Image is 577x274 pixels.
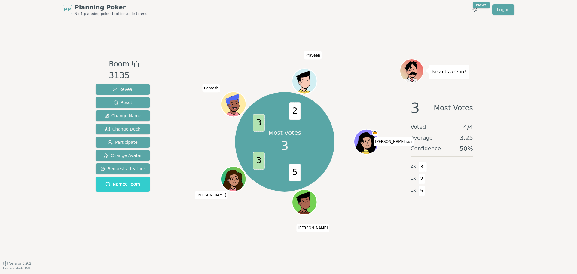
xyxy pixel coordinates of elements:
[411,101,420,115] span: 3
[469,4,480,15] button: New!
[96,124,150,134] button: Change Deck
[463,123,473,131] span: 4 / 4
[304,51,322,60] span: Click to change your name
[405,141,412,143] span: (you)
[203,84,220,93] span: Click to change your name
[96,137,150,148] button: Participate
[434,101,473,115] span: Most Votes
[411,144,441,153] span: Confidence
[96,110,150,121] button: Change Name
[108,139,138,145] span: Participate
[473,2,490,8] div: New!
[96,150,150,161] button: Change Avatar
[64,6,71,13] span: PP
[281,137,288,155] span: 3
[75,11,147,16] span: No.1 planning poker tool for agile teams
[411,187,416,194] span: 1 x
[355,130,378,153] button: Click to change your avatar
[105,126,140,132] span: Change Deck
[374,137,414,146] span: Click to change your name
[113,100,132,106] span: Reset
[109,59,129,69] span: Room
[372,130,378,136] span: Yasmin is the host
[100,166,145,172] span: Request a feature
[105,181,140,187] span: Named room
[411,163,416,170] span: 2 x
[418,174,425,184] span: 2
[418,186,425,196] span: 5
[411,123,426,131] span: Voted
[289,102,301,120] span: 2
[411,175,416,182] span: 1 x
[459,134,473,142] span: 3.25
[104,152,142,159] span: Change Avatar
[268,128,301,137] p: Most votes
[3,267,34,270] span: Last updated: [DATE]
[75,3,147,11] span: Planning Poker
[195,191,228,199] span: Click to change your name
[418,162,425,172] span: 3
[296,224,329,232] span: Click to change your name
[104,113,141,119] span: Change Name
[411,134,433,142] span: Average
[112,86,133,92] span: Reveal
[289,164,301,181] span: 5
[109,69,139,82] div: 3135
[432,68,466,76] p: Results are in!
[96,84,150,95] button: Reveal
[63,3,147,16] a: PPPlanning PokerNo.1 planning poker tool for agile teams
[9,261,32,266] span: Version 0.9.2
[253,152,264,170] span: 3
[96,97,150,108] button: Reset
[96,177,150,192] button: Named room
[492,4,514,15] a: Log in
[460,144,473,153] span: 50 %
[253,114,264,132] span: 3
[96,163,150,174] button: Request a feature
[3,261,32,266] button: Version0.9.2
